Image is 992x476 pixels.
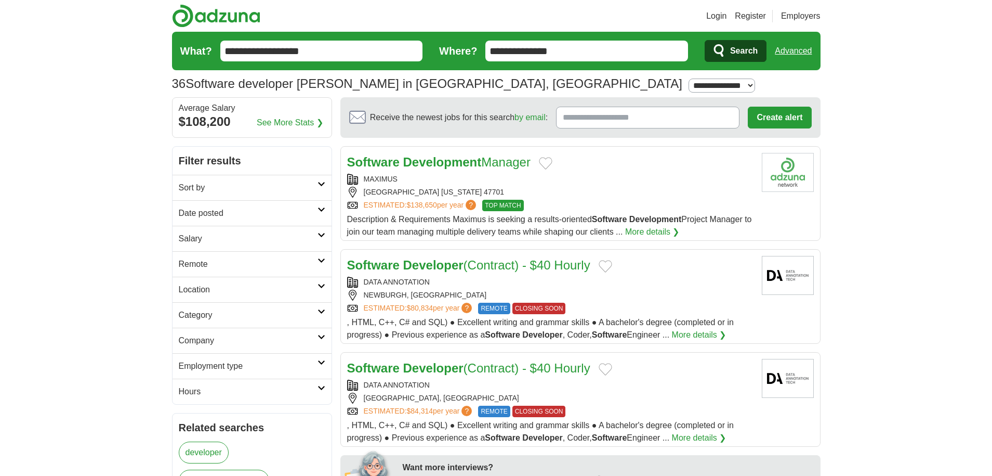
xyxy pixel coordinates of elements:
button: Search [705,40,766,62]
h2: Hours [179,385,318,398]
h2: Company [179,335,318,347]
a: Location [173,277,332,302]
strong: Software [347,258,400,272]
h2: Category [179,309,318,321]
img: Adzuna logo [172,4,260,28]
a: Advanced [775,41,812,61]
h2: Salary [179,233,318,245]
strong: Software [485,433,520,442]
h2: Sort by [179,182,318,194]
strong: Developer [522,330,562,339]
span: , HTML, C++, C# and SQL) ● Excellent writing and grammar skills ● A bachelor's degree (completed ... [347,421,734,442]
a: More details ❯ [625,226,680,238]
span: , HTML, C++, C# and SQL) ● Excellent writing and grammar skills ● A bachelor's degree (completed ... [347,318,734,339]
a: See More Stats ❯ [257,117,323,129]
span: $80,834 [406,304,433,312]
span: CLOSING SOON [512,406,566,417]
label: Where? [439,43,477,59]
div: [GEOGRAPHIC_DATA] [US_STATE] 47701 [347,187,753,198]
div: DATA ANNOTATION [347,380,753,391]
span: REMOTE [478,303,510,314]
a: Category [173,302,332,328]
a: Software Developer(Contract) - $40 Hourly [347,361,590,375]
a: Remote [173,251,332,277]
a: More details ❯ [672,432,726,444]
div: DATA ANNOTATION [347,277,753,288]
strong: Software [592,433,627,442]
a: by email [514,113,546,122]
span: $138,650 [406,201,437,209]
div: Average Salary [179,104,325,112]
strong: Developer [522,433,562,442]
strong: Developer [403,361,464,375]
div: [GEOGRAPHIC_DATA], [GEOGRAPHIC_DATA] [347,393,753,404]
a: Employment type [173,353,332,379]
strong: Software [485,330,520,339]
span: ? [461,303,472,313]
span: CLOSING SOON [512,303,566,314]
label: What? [180,43,212,59]
span: REMOTE [478,406,510,417]
a: Salary [173,226,332,251]
strong: Software [347,155,400,169]
strong: Software [347,361,400,375]
span: Search [730,41,758,61]
a: More details ❯ [672,329,726,341]
span: 36 [172,74,186,93]
h1: Software developer [PERSON_NAME] in [GEOGRAPHIC_DATA], [GEOGRAPHIC_DATA] [172,76,683,91]
span: ? [466,200,476,210]
h2: Related searches [179,420,325,435]
a: Login [706,10,726,22]
div: Want more interviews? [403,461,814,474]
a: Software Developer(Contract) - $40 Hourly [347,258,590,272]
a: Employers [781,10,821,22]
h2: Remote [179,258,318,271]
span: Receive the newest jobs for this search : [370,111,548,124]
img: Company logo [762,256,814,295]
a: developer [179,442,229,464]
a: Sort by [173,175,332,200]
h2: Date posted [179,207,318,220]
a: Hours [173,379,332,404]
a: ESTIMATED:$138,650per year? [364,200,479,211]
a: ESTIMATED:$80,834per year? [364,303,474,314]
strong: Developer [403,258,464,272]
strong: Development [403,155,482,169]
a: Company [173,328,332,353]
span: ? [461,406,472,416]
span: TOP MATCH [482,200,523,211]
button: Add to favorite jobs [599,260,612,273]
button: Create alert [748,107,811,128]
img: Company logo [762,153,814,192]
div: $108,200 [179,112,325,131]
h2: Employment type [179,360,318,372]
span: $84,314 [406,407,433,415]
a: Date posted [173,200,332,226]
div: MAXIMUS [347,174,753,185]
h2: Filter results [173,147,332,175]
strong: Development [629,215,681,224]
div: NEWBURGH, [GEOGRAPHIC_DATA] [347,290,753,301]
button: Add to favorite jobs [599,363,612,376]
h2: Location [179,284,318,296]
span: Description & Requirements Maximus is seeking a results-oriented Project Manager to join our team... [347,215,752,236]
button: Add to favorite jobs [539,157,552,170]
a: ESTIMATED:$84,314per year? [364,406,474,417]
a: Software DevelopmentManager [347,155,531,169]
a: Register [735,10,766,22]
img: Company logo [762,359,814,398]
strong: Software [592,330,627,339]
strong: Software [592,215,627,224]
